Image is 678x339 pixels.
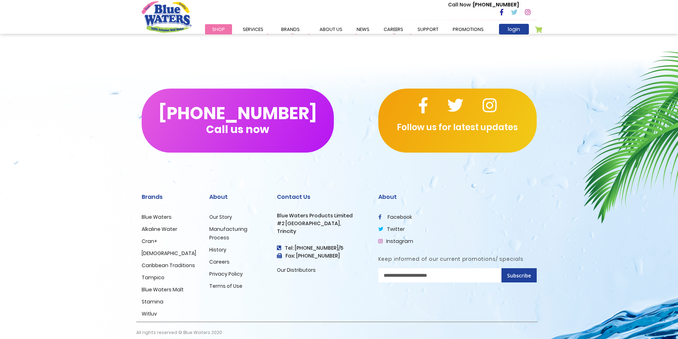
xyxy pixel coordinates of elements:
[142,262,195,269] a: Caribbean Traditions
[277,228,368,234] h3: Trincity
[212,26,225,33] span: Shop
[378,121,537,134] p: Follow us for latest updates
[209,213,232,221] a: Our Story
[378,213,412,221] a: facebook
[448,1,473,8] span: Call Now :
[142,226,177,233] a: Alkaline Water
[142,310,157,317] a: Witluv
[499,24,529,35] a: login
[142,250,196,257] a: [DEMOGRAPHIC_DATA]
[209,258,230,265] a: Careers
[209,270,243,277] a: Privacy Policy
[501,268,537,282] button: Subscribe
[312,24,349,35] a: about us
[277,253,368,259] h3: Fax: [PHONE_NUMBER]
[142,213,172,221] a: Blue Waters
[410,24,446,35] a: support
[142,1,191,32] a: store logo
[209,282,242,290] a: Terms of Use
[446,24,491,35] a: Promotions
[142,286,184,293] a: Blue Waters Malt
[277,194,368,200] h2: Contact Us
[277,266,316,274] a: Our Distributors
[277,213,368,219] h3: Blue Waters Products Limited
[142,274,164,281] a: Tampico
[281,26,300,33] span: Brands
[277,221,368,227] h3: #2 [GEOGRAPHIC_DATA],
[142,89,334,153] button: [PHONE_NUMBER]Call us now
[209,226,247,241] a: Manufacturing Process
[142,298,163,305] a: Stamina
[507,272,531,279] span: Subscribe
[448,1,519,9] p: [PHONE_NUMBER]
[349,24,377,35] a: News
[378,194,537,200] h2: About
[209,194,266,200] h2: About
[209,246,226,253] a: History
[377,24,410,35] a: careers
[142,238,157,245] a: Cran+
[378,226,405,233] a: twitter
[243,26,263,33] span: Services
[142,194,199,200] h2: Brands
[206,127,269,131] span: Call us now
[378,238,413,245] a: Instagram
[378,256,537,262] h5: Keep informed of our current promotions/ specials
[277,245,368,251] h4: Tel: [PHONE_NUMBER]/5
